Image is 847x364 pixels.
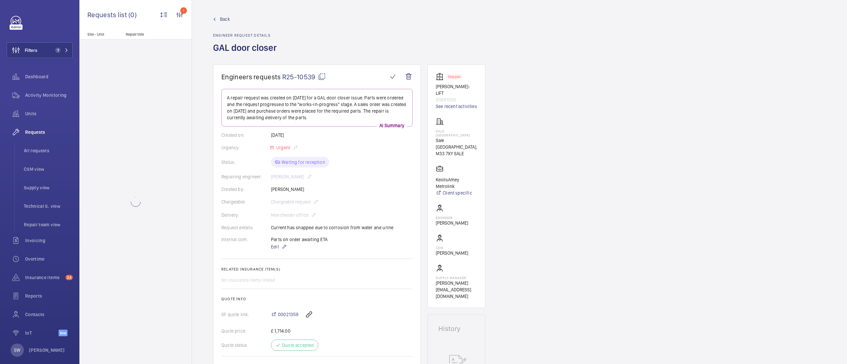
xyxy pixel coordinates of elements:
[126,32,169,37] p: Repair title
[436,150,477,157] p: M33 7XY SALE
[436,246,468,250] p: CSM
[213,42,281,64] h1: GAL door closer
[227,94,407,121] p: A repair request was created on [DATE] for a GAL door closer issue. Parts were ordered and the re...
[25,92,73,98] span: Activity Monitoring
[438,325,474,332] h1: History
[66,275,73,280] span: 24
[24,221,73,228] span: Repair team view
[25,110,73,117] span: Units
[436,103,477,110] a: See recent activities
[24,184,73,191] span: Supply view
[436,276,477,280] p: Supply manager
[25,237,73,244] span: Invoicing
[24,166,73,172] span: CSM view
[25,311,73,318] span: Contacts
[7,42,73,58] button: Filters1
[282,73,326,81] span: R25-10539
[220,16,230,22] span: Back
[25,129,73,135] span: Requests
[436,190,477,196] a: Client specific
[221,267,413,272] h2: Related insurance item(s)
[213,33,281,38] h2: Engineer request details
[436,176,477,190] p: KeolisAmey Metrolink
[24,203,73,209] span: Technical S. view
[436,83,477,96] p: [PERSON_NAME]-LIFT
[25,256,73,262] span: Overtime
[436,73,446,81] img: elevator.svg
[24,147,73,154] span: All requests
[271,243,279,250] span: Edit
[271,311,298,318] a: 00021359
[436,220,468,226] p: [PERSON_NAME]
[25,330,59,336] span: IoT
[436,137,477,150] p: Sale [GEOGRAPHIC_DATA],
[25,274,63,281] span: Insurance items
[25,293,73,299] span: Reports
[29,347,65,353] p: [PERSON_NAME]
[436,280,477,300] p: [PERSON_NAME][EMAIL_ADDRESS][DOMAIN_NAME]
[436,129,477,137] p: Sale [GEOGRAPHIC_DATA]
[87,11,128,19] span: Requests list
[14,347,20,353] p: SW
[221,73,281,81] span: Engineers requests
[436,96,477,103] p: 50691008
[221,297,413,301] h2: Quote info
[436,216,468,220] p: Engineer
[79,32,123,37] p: Site - Unit
[25,73,73,80] span: Dashboard
[25,47,37,54] span: Filters
[377,122,407,129] p: AI Summary
[59,330,67,336] span: Beta
[448,76,461,78] p: Stopped
[278,311,298,318] span: 00021359
[436,250,468,256] p: [PERSON_NAME]
[55,48,61,53] span: 1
